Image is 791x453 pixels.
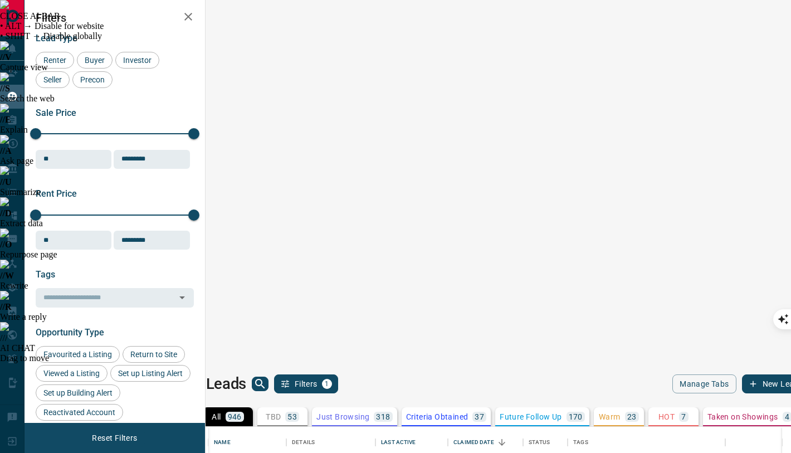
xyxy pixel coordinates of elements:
[406,413,468,421] p: Criteria Obtained
[40,408,119,417] span: Reactivated Account
[212,413,221,421] p: All
[316,413,369,421] p: Just Browsing
[376,413,390,421] p: 318
[681,413,686,421] p: 7
[266,413,281,421] p: TBD
[785,413,789,421] p: 4
[274,374,338,393] button: Filters1
[323,380,331,388] span: 1
[182,375,246,393] h1: My Leads
[627,413,637,421] p: 23
[85,428,144,447] button: Reset Filters
[707,413,778,421] p: Taken on Showings
[569,413,583,421] p: 170
[36,365,108,382] div: Viewed a Listing
[672,374,736,393] button: Manage Tabs
[114,369,187,378] span: Set up Listing Alert
[599,413,621,421] p: Warm
[475,413,484,421] p: 37
[110,365,191,382] div: Set up Listing Alert
[494,435,510,450] button: Sort
[658,413,675,421] p: HOT
[500,413,561,421] p: Future Follow Up
[40,388,116,397] span: Set up Building Alert
[252,377,268,391] button: search button
[287,413,297,421] p: 53
[40,369,104,378] span: Viewed a Listing
[36,384,120,401] div: Set up Building Alert
[36,404,123,421] div: Reactivated Account
[228,413,242,421] p: 946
